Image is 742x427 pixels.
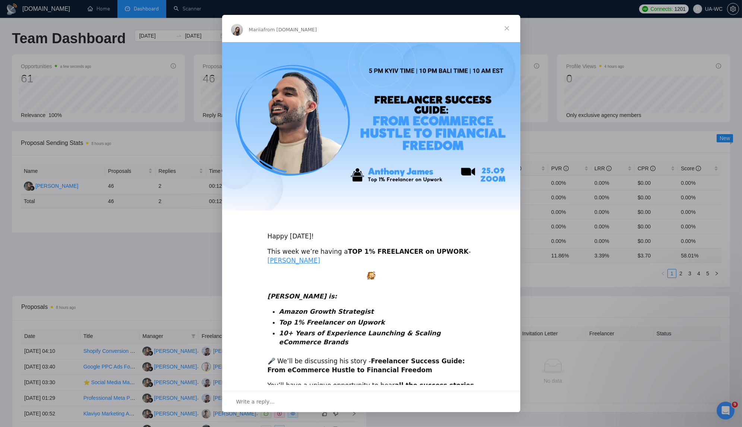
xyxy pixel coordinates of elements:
[263,27,317,32] span: from [DOMAIN_NAME]
[268,247,475,265] div: This week we’re having a -
[268,292,337,300] i: [PERSON_NAME] is:
[268,381,475,408] div: You’ll have a unique opportunity to hear and of course,
[249,27,264,32] span: Mariia
[231,24,243,36] img: Profile image for Mariia
[236,397,275,407] span: Write a reply…
[268,223,475,241] div: Happy [DATE]!
[493,15,520,42] span: Close
[268,257,320,264] a: [PERSON_NAME]
[268,357,475,375] div: 🎤 We’ll be discussing his story -
[348,248,468,255] b: TOP 1% FREELANCER on UPWORK
[268,357,465,374] b: Freelancer Success Guide: From eCommerce Hustle to Financial Freedom
[367,271,375,279] img: :excited:
[279,319,385,326] i: Top 1% Freelancer on Upwork
[279,308,374,315] i: Amazon Growth Strategist
[279,329,441,346] i: 10+ Years of Experience Launching & Scaling eCommerce Brands
[222,391,520,412] div: Open conversation and reply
